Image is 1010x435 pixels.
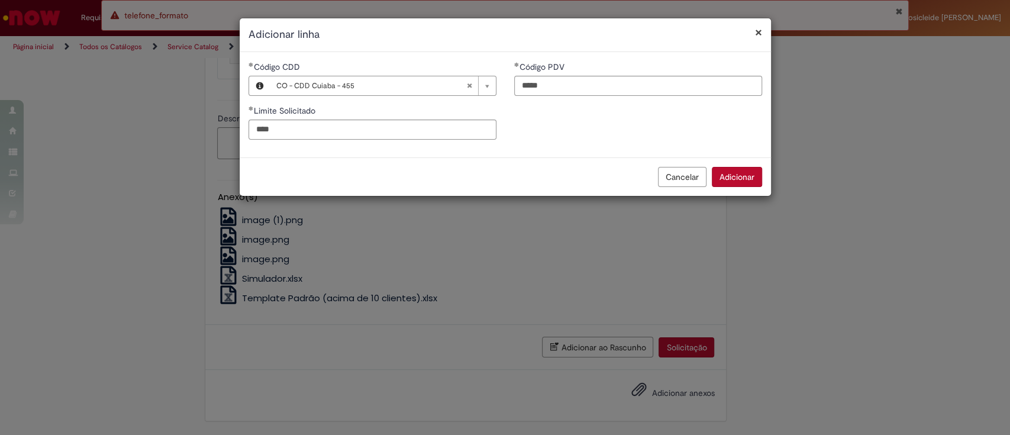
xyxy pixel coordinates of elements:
[514,76,762,96] input: Código PDV
[460,76,478,95] abbr: Limpar campo Código CDD
[755,26,762,38] button: Fechar modal
[254,62,302,72] span: Necessários - Código CDD
[249,106,254,111] span: Obrigatório Preenchido
[519,62,567,72] span: Código PDV
[249,76,270,95] button: Código CDD, Visualizar este registro CO - CDD Cuiaba - 455
[514,62,519,67] span: Obrigatório Preenchido
[712,167,762,187] button: Adicionar
[249,120,496,140] input: Limite Solicitado
[658,167,706,187] button: Cancelar
[254,105,318,116] span: Limite Solicitado
[249,27,762,43] h2: Adicionar linha
[270,76,496,95] a: CO - CDD Cuiaba - 455Limpar campo Código CDD
[249,62,254,67] span: Obrigatório Preenchido
[276,76,466,95] span: CO - CDD Cuiaba - 455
